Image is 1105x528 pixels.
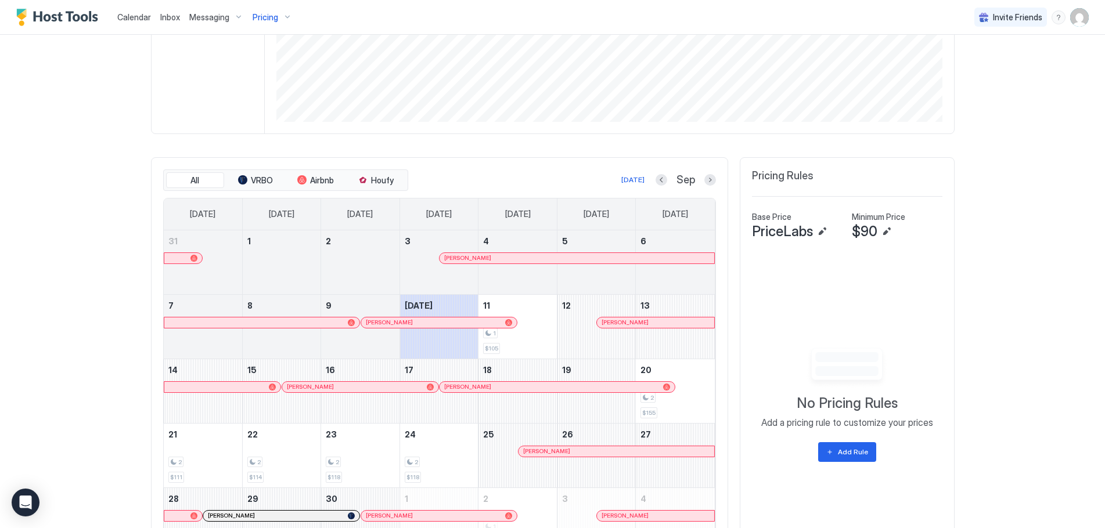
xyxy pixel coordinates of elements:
[478,230,557,295] td: September 4, 2025
[249,473,262,481] span: $114
[366,319,413,326] span: [PERSON_NAME]
[478,359,557,423] td: September 18, 2025
[326,236,331,246] span: 2
[366,512,413,519] span: [PERSON_NAME]
[562,236,568,246] span: 5
[326,494,337,504] span: 30
[562,301,571,310] span: 12
[310,175,334,186] span: Airbnb
[321,359,399,381] a: September 16, 2025
[243,230,321,252] a: September 1, 2025
[371,175,394,186] span: Houfy
[523,447,710,455] div: [PERSON_NAME]
[557,423,636,487] td: September 26, 2025
[557,488,636,509] a: October 3, 2025
[602,512,649,519] span: [PERSON_NAME]
[478,488,557,509] a: October 2, 2025
[164,359,242,381] a: September 14, 2025
[400,424,478,445] a: September 24, 2025
[650,394,654,402] span: 2
[226,172,285,189] button: VRBO
[405,429,416,439] span: 24
[636,359,715,423] td: September 20, 2025
[321,230,400,295] td: September 2, 2025
[326,365,335,375] span: 16
[993,12,1042,23] span: Invite Friends
[620,173,646,187] button: [DATE]
[852,212,905,222] span: Minimum Price
[257,458,261,466] span: 2
[444,383,491,390] span: [PERSON_NAME]
[269,209,294,219] span: [DATE]
[251,175,273,186] span: VRBO
[483,365,492,375] span: 18
[640,301,650,310] span: 13
[405,494,408,504] span: 1
[247,494,258,504] span: 29
[164,424,242,445] a: September 21, 2025
[478,230,557,252] a: September 4, 2025
[1052,10,1066,24] div: menu
[640,236,646,246] span: 6
[415,458,418,466] span: 2
[562,494,568,504] span: 3
[178,458,182,466] span: 2
[444,254,491,262] span: [PERSON_NAME]
[485,345,498,352] span: $105
[557,230,636,252] a: September 5, 2025
[168,236,178,246] span: 31
[557,424,636,445] a: September 26, 2025
[190,209,215,219] span: [DATE]
[642,409,656,417] span: $155
[444,383,670,390] div: [PERSON_NAME]
[478,359,557,381] a: September 18, 2025
[523,447,570,455] span: [PERSON_NAME]
[584,209,609,219] span: [DATE]
[242,359,321,423] td: September 15, 2025
[602,319,709,326] div: [PERSON_NAME]
[478,424,557,445] a: September 25, 2025
[399,230,478,295] td: September 3, 2025
[166,172,224,189] button: All
[415,198,463,230] a: Wednesday
[321,424,399,445] a: September 23, 2025
[572,198,621,230] a: Friday
[399,294,478,359] td: September 10, 2025
[208,512,355,519] div: [PERSON_NAME]
[852,223,877,240] span: $90
[163,169,408,191] div: tab-group
[168,494,179,504] span: 28
[321,359,400,423] td: September 16, 2025
[247,301,253,310] span: 8
[399,359,478,423] td: September 17, 2025
[243,295,321,316] a: September 8, 2025
[164,295,242,316] a: September 7, 2025
[321,294,400,359] td: September 9, 2025
[247,365,257,375] span: 15
[189,12,229,23] span: Messaging
[405,301,433,310] span: [DATE]
[257,198,306,230] a: Monday
[253,12,278,23] span: Pricing
[170,473,182,481] span: $111
[168,301,174,310] span: 7
[621,175,645,185] div: [DATE]
[426,209,452,219] span: [DATE]
[636,359,714,381] a: September 20, 2025
[242,230,321,295] td: September 1, 2025
[16,9,103,26] a: Host Tools Logo
[164,294,243,359] td: September 7, 2025
[164,488,242,509] a: September 28, 2025
[636,488,714,509] a: October 4, 2025
[815,225,829,238] button: Edit
[478,295,557,316] a: September 11, 2025
[797,395,898,412] span: No Pricing Rules
[636,423,715,487] td: September 27, 2025
[640,365,652,375] span: 20
[636,294,715,359] td: September 13, 2025
[208,512,255,519] span: [PERSON_NAME]
[117,12,151,22] span: Calendar
[494,198,542,230] a: Thursday
[562,429,573,439] span: 26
